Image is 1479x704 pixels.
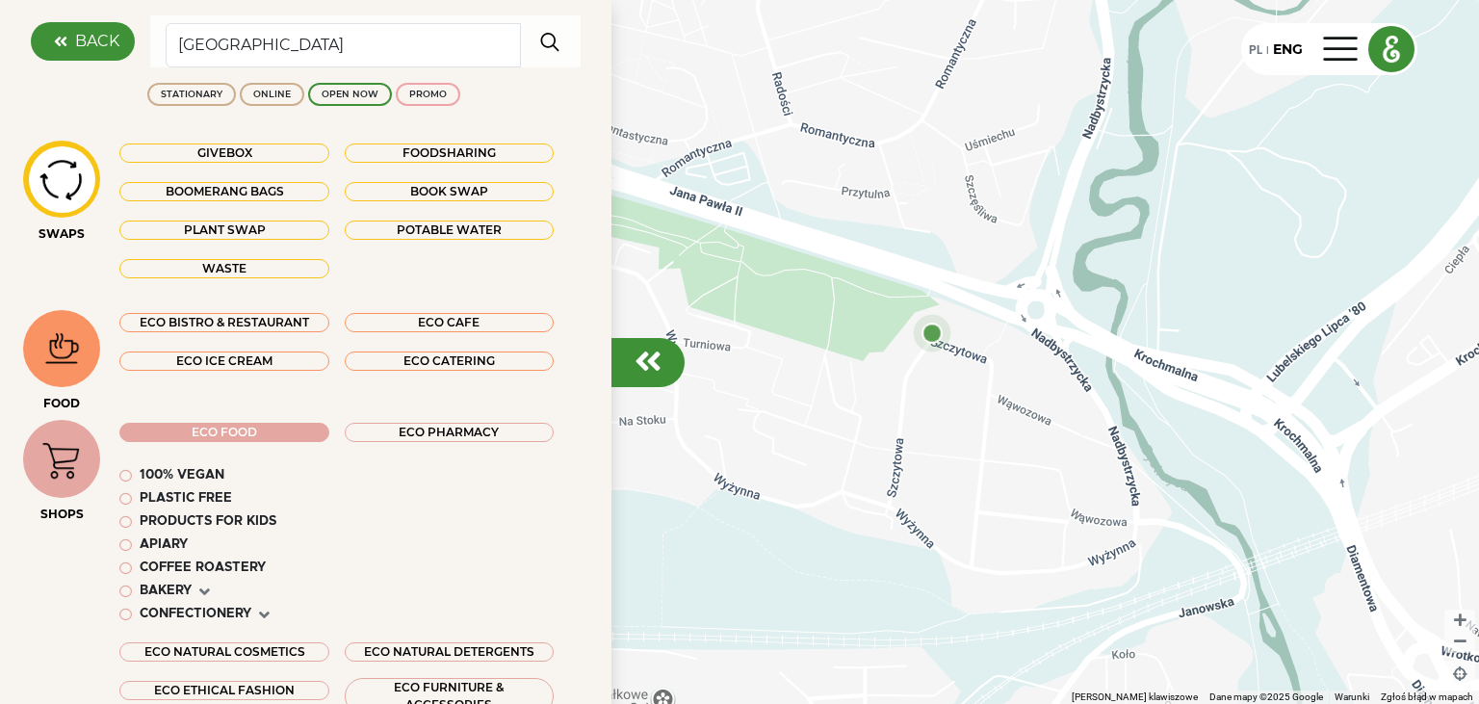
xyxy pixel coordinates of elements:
[30,151,94,207] img: icon-image
[345,423,554,442] div: ECO PHARMACY
[345,642,554,662] div: ECO NATURAL DETERGENTS
[1381,691,1473,702] a: Zgłoś błąd w mapach
[140,512,276,532] div: Products for kids
[140,605,251,624] div: CONFECTIONERY
[345,221,554,240] div: Potable water
[1369,27,1414,71] img: ethy logo
[140,489,232,508] div: Plastic free
[30,326,94,373] img: icon-image
[75,30,119,53] label: BACK
[119,182,328,201] div: Boomerang bags
[140,466,224,485] div: 100% vegan
[253,88,291,101] div: ONLINE
[23,506,100,523] div: SHOPS
[140,535,188,555] div: APIARY
[140,559,266,578] div: COFFEE ROASTERY
[23,225,100,243] div: SWAPS
[1072,691,1198,704] button: Skróty klawiszowe
[161,88,222,101] div: STATIONARY
[140,582,192,601] div: BAKERY
[1273,39,1303,60] div: ENG
[23,395,100,412] div: FOOD
[119,352,328,371] div: ECO ICE CREAM
[409,88,447,101] div: PROMO
[119,681,328,700] div: ECO ETHICAL FASHION
[345,182,554,201] div: Book swap
[119,642,328,662] div: ECO NATURAL COSMETICS
[345,143,554,163] div: Foodsharing
[119,143,328,163] div: Givebox
[166,23,521,67] input: Search
[1262,42,1273,60] div: |
[1249,39,1262,60] div: PL
[345,352,554,371] div: ECO CATERING
[30,429,94,490] img: icon-image
[119,259,328,278] div: Waste
[119,313,328,332] div: ECO BISTRO & RESTAURANT
[345,313,554,332] div: ECO CAFE
[119,423,328,442] div: ECO FOOD
[322,88,378,101] div: OPEN NOW
[532,22,568,61] img: search.svg
[1209,691,1323,702] span: Dane mapy ©2025 Google
[119,221,328,240] div: Plant swap
[1335,691,1369,702] a: Warunki (otwiera się w nowej karcie)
